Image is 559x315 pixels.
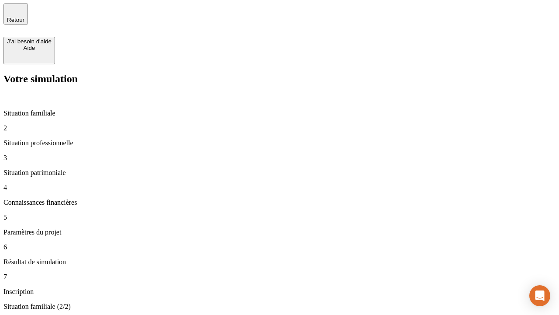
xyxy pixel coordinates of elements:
p: Situation patrimoniale [3,169,556,177]
p: Paramètres du projet [3,228,556,236]
p: Situation familiale [3,109,556,117]
p: Inscription [3,288,556,296]
div: Aide [7,45,52,51]
p: 3 [3,154,556,162]
p: Situation professionnelle [3,139,556,147]
button: J’ai besoin d'aideAide [3,37,55,64]
button: Retour [3,3,28,24]
span: Retour [7,17,24,23]
div: Open Intercom Messenger [529,285,550,306]
p: Résultat de simulation [3,258,556,266]
p: 2 [3,124,556,132]
p: 5 [3,213,556,221]
p: Situation familiale (2/2) [3,303,556,311]
h2: Votre simulation [3,73,556,85]
p: 4 [3,184,556,192]
div: J’ai besoin d'aide [7,38,52,45]
p: 7 [3,273,556,281]
p: 6 [3,243,556,251]
p: Connaissances financières [3,199,556,206]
